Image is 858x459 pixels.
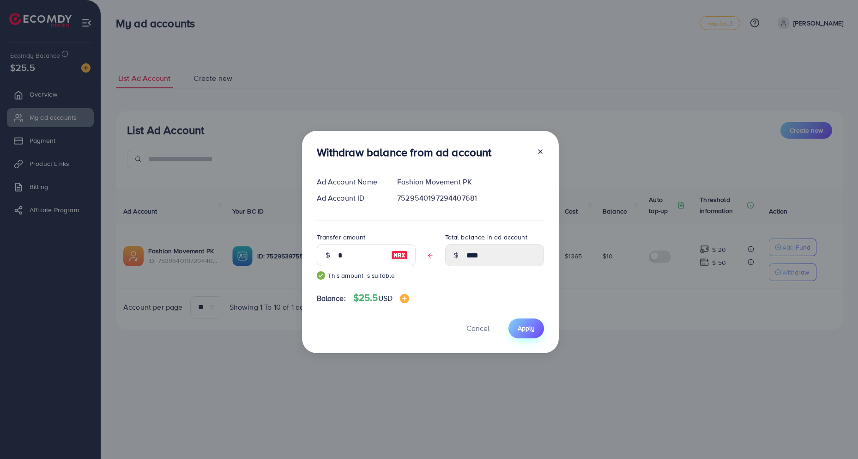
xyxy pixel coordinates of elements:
div: Fashion Movement PK [390,177,551,187]
div: Ad Account ID [309,193,390,203]
label: Transfer amount [317,233,365,242]
div: Ad Account Name [309,177,390,187]
iframe: Chat [819,417,851,452]
button: Apply [508,318,544,338]
span: USD [378,293,393,303]
img: image [400,294,409,303]
span: Balance: [317,293,346,304]
small: This amount is suitable [317,271,416,280]
label: Total balance in ad account [445,233,527,242]
img: image [391,250,408,261]
span: Apply [518,324,535,333]
h3: Withdraw balance from ad account [317,146,492,159]
div: 7529540197294407681 [390,193,551,203]
img: guide [317,271,325,280]
span: Cancel [466,323,489,333]
button: Cancel [455,318,501,338]
h4: $25.5 [353,292,409,304]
